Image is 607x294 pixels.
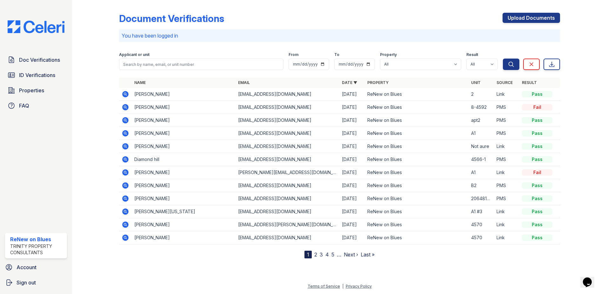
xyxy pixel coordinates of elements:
td: [PERSON_NAME] [132,127,236,140]
td: Link [494,140,519,153]
a: 3 [320,251,323,258]
label: Applicant or unit [119,52,150,57]
label: Result [466,52,478,57]
td: 4566-1 [469,153,494,166]
a: Result [522,80,537,85]
div: Pass [522,182,552,189]
td: ReNew on Blues [365,101,469,114]
a: Doc Verifications [5,53,67,66]
span: Properties [19,87,44,94]
td: PMS [494,153,519,166]
input: Search by name, email, or unit number [119,59,283,70]
td: [DATE] [339,140,365,153]
td: [PERSON_NAME] [132,192,236,205]
div: Pass [522,208,552,215]
span: Sign out [17,279,36,286]
td: PMS [494,114,519,127]
td: [PERSON_NAME] [132,114,236,127]
p: You have been logged in [122,32,557,39]
td: [PERSON_NAME][US_STATE] [132,205,236,218]
td: PMS [494,179,519,192]
td: [PERSON_NAME] [132,101,236,114]
a: Property [367,80,389,85]
div: Document Verifications [119,13,224,24]
td: ReNew on Blues [365,127,469,140]
td: ReNew on Blues [365,88,469,101]
div: Pass [522,156,552,163]
a: Privacy Policy [346,284,372,289]
span: … [337,251,341,258]
td: ReNew on Blues [365,205,469,218]
a: Upload Documents [503,13,560,23]
div: | [342,284,344,289]
div: Pass [522,221,552,228]
td: PMS [494,127,519,140]
td: 8-4592 [469,101,494,114]
a: 5 [331,251,334,258]
a: 2 [314,251,317,258]
td: ReNew on Blues [365,192,469,205]
td: 4570 [469,231,494,244]
td: Diamond hill [132,153,236,166]
td: [PERSON_NAME] [132,88,236,101]
a: Last » [361,251,375,258]
td: A1 #3 [469,205,494,218]
td: [DATE] [339,114,365,127]
td: PMS [494,192,519,205]
td: [EMAIL_ADDRESS][DOMAIN_NAME] [236,231,339,244]
td: 4570 [469,218,494,231]
a: Name [134,80,146,85]
td: A1 [469,127,494,140]
div: Trinity Property Consultants [10,243,64,256]
a: FAQ [5,99,67,112]
td: [PERSON_NAME] [132,231,236,244]
td: [PERSON_NAME] [132,218,236,231]
td: Link [494,166,519,179]
div: Fail [522,104,552,110]
td: [DATE] [339,192,365,205]
td: ReNew on Blues [365,231,469,244]
div: Pass [522,117,552,123]
div: Pass [522,195,552,202]
td: [DATE] [339,166,365,179]
a: Email [238,80,250,85]
div: Pass [522,91,552,97]
td: Link [494,88,519,101]
span: ID Verifications [19,71,55,79]
td: 2 [469,88,494,101]
span: Doc Verifications [19,56,60,64]
td: [PERSON_NAME] [132,166,236,179]
a: Sign out [3,276,70,289]
label: From [289,52,298,57]
div: ReNew on Blues [10,235,64,243]
td: Link [494,231,519,244]
td: 20648193 [469,192,494,205]
td: ReNew on Blues [365,153,469,166]
td: [PERSON_NAME][EMAIL_ADDRESS][DOMAIN_NAME] [236,166,339,179]
td: [EMAIL_ADDRESS][PERSON_NAME][DOMAIN_NAME] [236,218,339,231]
td: [DATE] [339,88,365,101]
td: [PERSON_NAME] [132,179,236,192]
td: [EMAIL_ADDRESS][DOMAIN_NAME] [236,127,339,140]
td: [DATE] [339,101,365,114]
iframe: chat widget [580,269,601,288]
td: PMS [494,101,519,114]
td: [EMAIL_ADDRESS][DOMAIN_NAME] [236,114,339,127]
td: [DATE] [339,218,365,231]
td: Link [494,205,519,218]
div: 1 [304,251,312,258]
td: [EMAIL_ADDRESS][DOMAIN_NAME] [236,179,339,192]
td: [DATE] [339,127,365,140]
td: [DATE] [339,179,365,192]
td: ReNew on Blues [365,114,469,127]
td: [DATE] [339,205,365,218]
td: [EMAIL_ADDRESS][DOMAIN_NAME] [236,140,339,153]
td: ReNew on Blues [365,179,469,192]
td: [DATE] [339,231,365,244]
a: Properties [5,84,67,97]
a: 4 [325,251,329,258]
td: [EMAIL_ADDRESS][DOMAIN_NAME] [236,153,339,166]
span: Account [17,263,37,271]
td: [EMAIL_ADDRESS][DOMAIN_NAME] [236,101,339,114]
